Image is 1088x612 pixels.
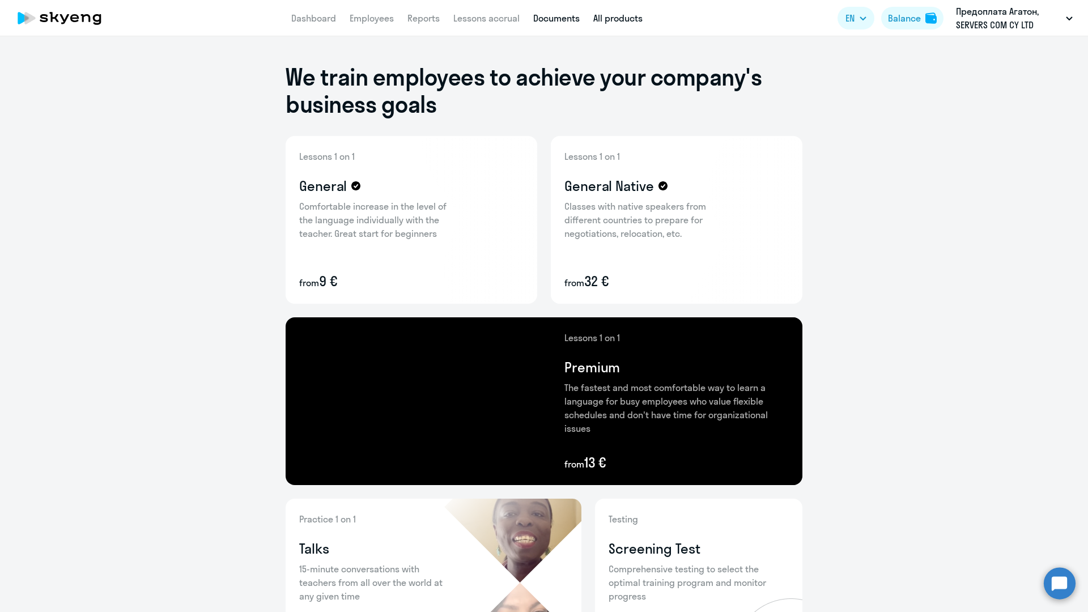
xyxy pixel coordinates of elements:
p: Comfortable increase in the level of the language individually with the teacher. Great start for ... [299,199,447,240]
h1: We train employees to achieve your company's business goals [286,63,802,118]
button: EN [838,7,874,29]
p: 32 € [564,272,712,290]
p: 9 € [299,272,447,290]
p: 15-minute conversations with teachers from all over the world at any given time [299,562,458,603]
a: Reports [407,12,440,24]
div: Balance [888,11,921,25]
h4: Talks [299,539,329,558]
p: Testing [609,512,789,526]
h4: Screening Test [609,539,700,558]
small: from [564,277,584,288]
h4: General [299,177,347,195]
p: Предоплата Агатон, SERVERS COM CY LTD [956,5,1061,32]
img: balance [925,12,937,24]
button: Предоплата Агатон, SERVERS COM CY LTD [950,5,1078,32]
a: Lessons accrual [453,12,520,24]
p: Classes with native speakers from different countries to prepare for negotiations, relocation, etc. [564,199,712,240]
a: Dashboard [291,12,336,24]
img: general-native-content-bg.png [551,136,729,304]
h4: Premium [564,358,620,376]
p: 13 € [564,453,789,471]
h4: General Native [564,177,654,195]
a: Documents [533,12,580,24]
p: Comprehensive testing to select the optimal training program and monitor progress [609,562,789,603]
a: Employees [350,12,394,24]
img: general-content-bg.png [286,136,456,304]
small: from [299,277,319,288]
small: from [564,458,584,470]
button: Balancebalance [881,7,943,29]
p: Lessons 1 on 1 [564,150,712,163]
p: Lessons 1 on 1 [299,150,447,163]
p: Practice 1 on 1 [299,512,458,526]
span: EN [845,11,855,25]
img: premium-content-bg.png [407,317,802,485]
a: All products [593,12,643,24]
p: Lessons 1 on 1 [564,331,789,345]
p: The fastest and most comfortable way to learn a language for busy employees who value flexible sc... [564,381,789,435]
